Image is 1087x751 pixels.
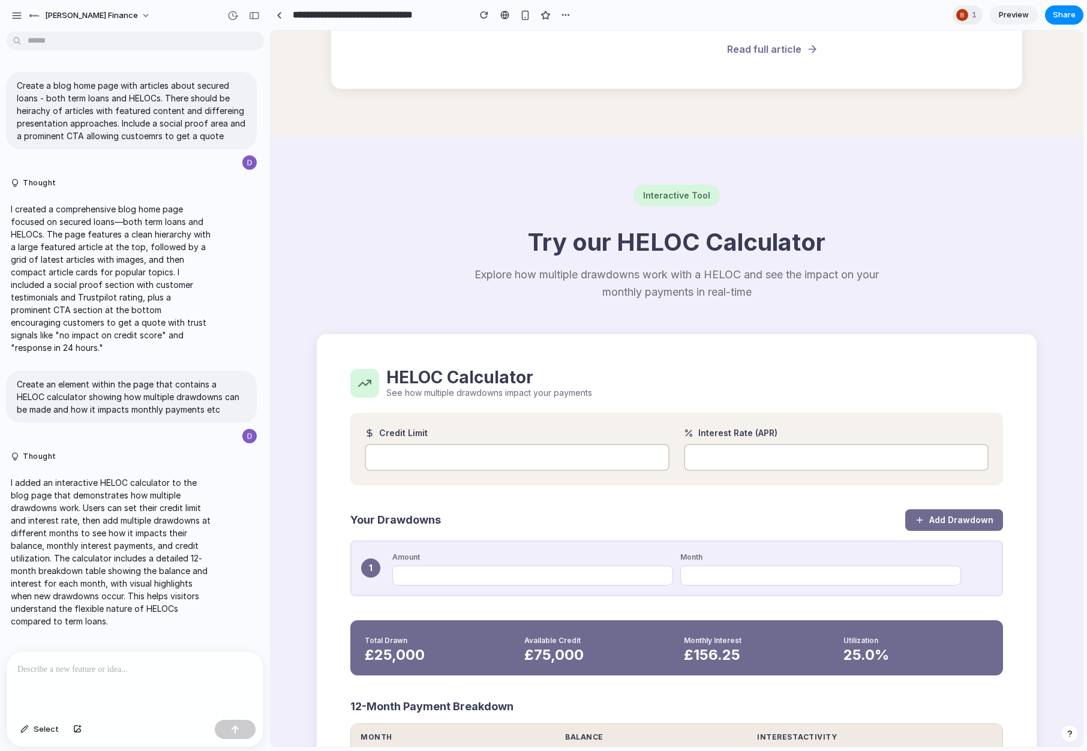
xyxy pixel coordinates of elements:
p: I created a comprehensive blog home page focused on secured loans—both term loans and HELOCs. The... [11,203,211,354]
div: £ 75,000 [254,618,399,630]
div: Monthly Interest [413,604,558,616]
label: Interest Rate (APR) [413,396,718,408]
p: I added an interactive HELOC calculator to the blog page that demonstrates how multiple drawdowns... [11,476,211,627]
p: Explore how multiple drawdowns work with a HELOC and see the impact on your monthly payments in r... [196,236,616,271]
p: Create an element within the page that contains a HELOC calculator showing how multiple drawdowns... [17,378,246,416]
div: Activity [527,701,722,713]
p: See how multiple drawdowns impact your payments [116,358,322,368]
h4: 12-Month Payment Breakdown [80,669,732,683]
label: Month [410,521,690,533]
button: Share [1045,5,1083,25]
div: Month [90,701,138,713]
div: £ 156.25 [413,618,558,630]
div: 1 [953,5,983,25]
span: [PERSON_NAME] Finance [45,10,138,22]
span: 1 [972,9,980,21]
div: £ 25,000 [94,618,239,630]
h2: Try our HELOC Calculator [46,197,766,226]
div: Available Credit [254,604,399,616]
div: Interest [333,701,528,713]
div: Total Drawn [94,604,239,616]
div: Read full article [457,13,718,25]
button: Select [14,720,65,739]
span: Preview [999,9,1029,21]
div: Utilization [573,604,718,616]
div: Interactive Tool [363,154,449,176]
label: Amount [122,521,403,533]
span: Select [34,723,59,735]
div: 25.0 % [573,618,718,630]
label: Credit Limit [94,396,399,408]
div: Balance [138,701,333,713]
h4: Your Drawdowns [80,482,170,497]
div: 1 [91,528,110,547]
button: Add Drawdown [635,479,732,500]
button: [PERSON_NAME] Finance [23,6,157,25]
span: Share [1053,9,1076,21]
a: Preview [990,5,1038,25]
p: Create a blog home page with articles about secured loans - both term loans and HELOCs. There sho... [17,79,246,142]
h3: HELOC Calculator [116,337,322,358]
